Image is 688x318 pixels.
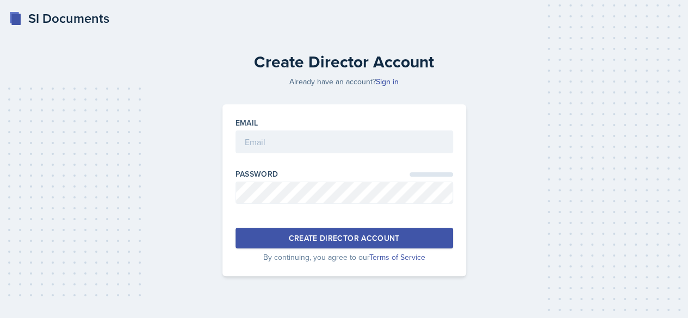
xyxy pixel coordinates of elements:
label: Password [235,169,278,179]
a: Terms of Service [369,252,425,263]
p: By continuing, you agree to our [235,252,453,263]
h2: Create Director Account [222,52,466,72]
input: Email [235,130,453,153]
button: Create Director Account [235,228,453,248]
a: SI Documents [9,9,109,28]
a: Sign in [376,76,399,87]
p: Already have an account? [222,76,466,87]
label: Email [235,117,258,128]
div: Create Director Account [288,233,399,244]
